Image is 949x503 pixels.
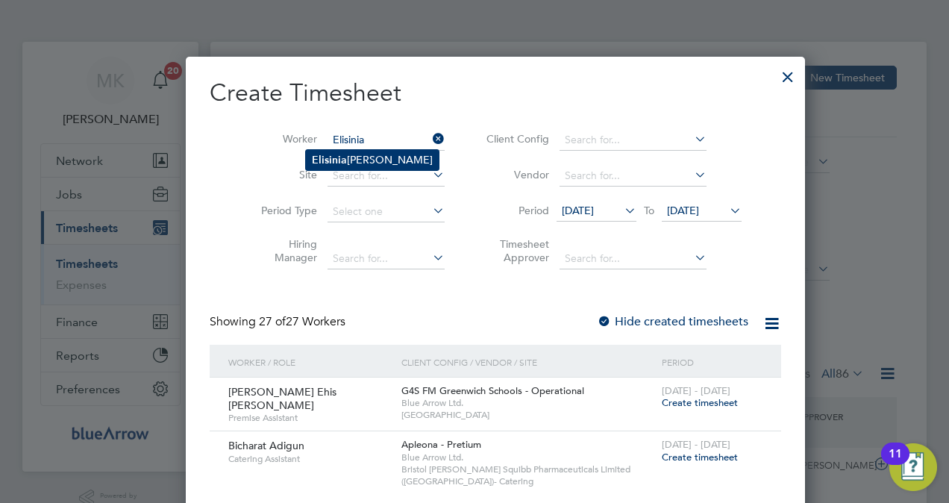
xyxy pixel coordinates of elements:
input: Search for... [560,166,707,187]
span: Create timesheet [662,451,738,463]
span: [DATE] - [DATE] [662,384,730,397]
span: Bristol [PERSON_NAME] Squibb Pharmaceuticals Limited ([GEOGRAPHIC_DATA])- Catering [401,463,654,487]
span: Catering Assistant [228,453,390,465]
label: Period [482,204,549,217]
h2: Create Timesheet [210,78,781,109]
span: [DATE] - [DATE] [662,438,730,451]
div: Showing [210,314,348,330]
span: Blue Arrow Ltd. [401,452,654,463]
span: G4S FM Greenwich Schools - Operational [401,384,584,397]
span: Blue Arrow Ltd. [401,397,654,409]
span: 27 of [259,314,286,329]
div: 11 [889,454,902,473]
div: Worker / Role [225,345,398,379]
label: Period Type [250,204,317,217]
input: Search for... [328,130,445,151]
label: Site [250,168,317,181]
span: [DATE] [667,204,699,217]
li: [PERSON_NAME] [306,150,439,170]
label: Client Config [482,132,549,146]
span: To [639,201,659,220]
label: Hide created timesheets [597,314,748,329]
span: [GEOGRAPHIC_DATA] [401,409,654,421]
input: Search for... [560,249,707,269]
input: Search for... [328,249,445,269]
span: Bicharat Adigun [228,439,304,452]
span: Create timesheet [662,396,738,409]
div: Period [658,345,766,379]
label: Vendor [482,168,549,181]
input: Select one [328,201,445,222]
b: Elisinia [312,154,347,166]
span: [PERSON_NAME] Ehis [PERSON_NAME] [228,385,336,412]
span: [DATE] [562,204,594,217]
input: Search for... [560,130,707,151]
label: Timesheet Approver [482,237,549,264]
span: Apleona - Pretium [401,438,481,451]
span: 27 Workers [259,314,345,329]
span: Premise Assistant [228,412,390,424]
label: Hiring Manager [250,237,317,264]
label: Worker [250,132,317,146]
div: Client Config / Vendor / Site [398,345,657,379]
button: Open Resource Center, 11 new notifications [889,443,937,491]
input: Search for... [328,166,445,187]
